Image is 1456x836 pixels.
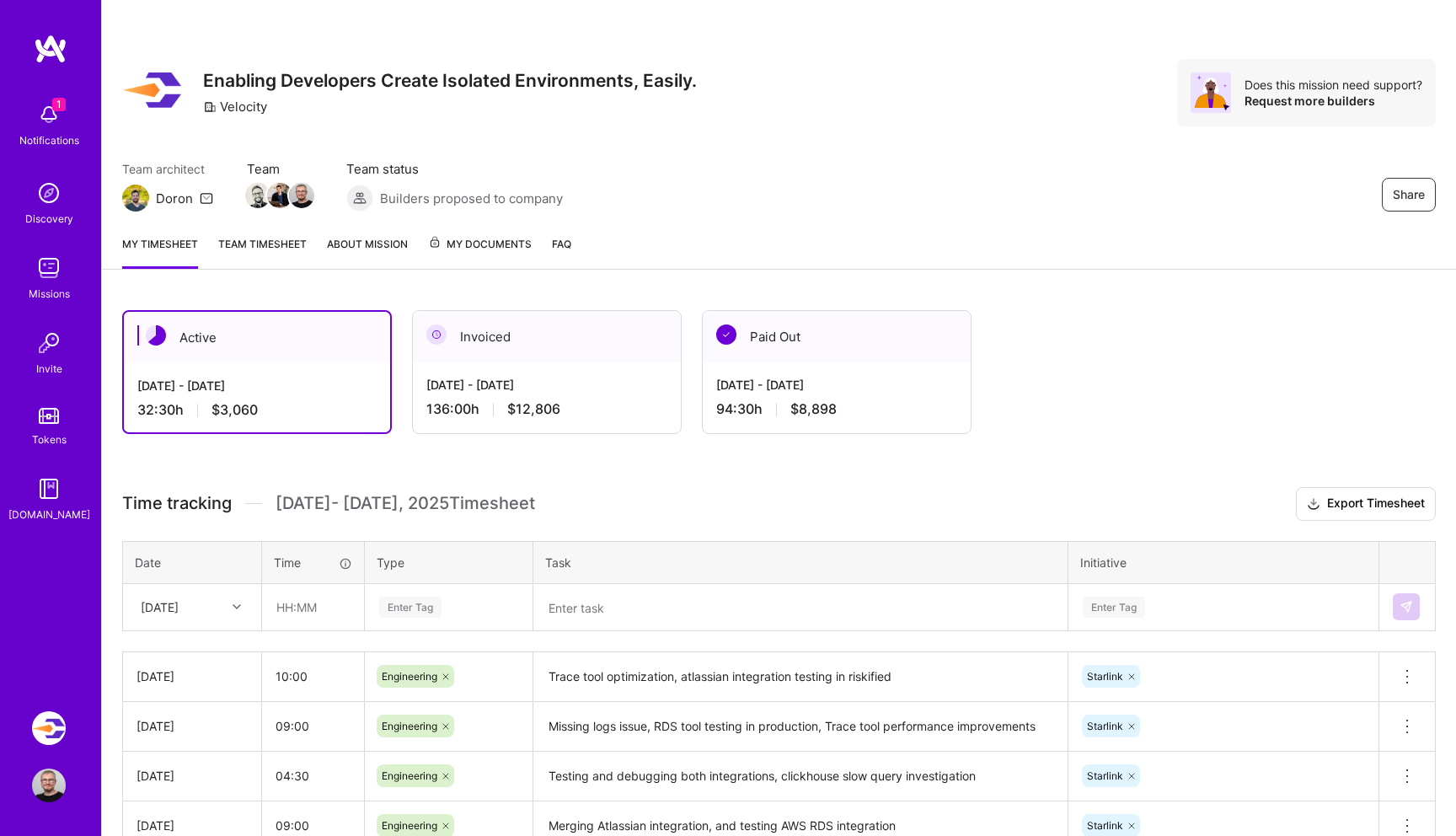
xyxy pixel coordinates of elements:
[716,400,957,418] div: 94:30 h
[1382,178,1436,212] button: Share
[36,360,62,378] div: Invite
[426,324,447,345] img: Invoiced
[535,704,1066,750] textarea: Missing logs issue, RDS tool testing in production, Trace tool performance improvements
[8,506,90,523] div: [DOMAIN_NAME]
[716,376,957,394] div: [DATE] - [DATE]
[382,769,437,782] span: Engineering
[262,704,364,748] input: HH:MM
[269,181,291,210] a: Team Member Avatar
[32,98,66,131] img: bell
[276,493,535,514] span: [DATE] - [DATE] , 2025 Timesheet
[124,312,390,363] div: Active
[426,400,667,418] div: 136:00 h
[507,400,560,418] span: $12,806
[32,769,66,802] img: User Avatar
[136,667,248,685] div: [DATE]
[1296,487,1436,521] button: Export Timesheet
[200,191,213,205] i: icon Mail
[211,401,258,419] span: $3,060
[52,98,66,111] span: 1
[379,594,442,620] div: Enter Tag
[1087,819,1123,832] span: Starlink
[382,670,437,683] span: Engineering
[156,190,193,207] div: Doron
[32,176,66,210] img: discovery
[382,819,437,832] span: Engineering
[428,235,532,254] span: My Documents
[122,185,149,212] img: Team Architect
[1400,600,1413,614] img: Submit
[1307,496,1320,513] i: icon Download
[218,235,307,269] a: Team timesheet
[122,493,232,514] span: Time tracking
[382,720,437,732] span: Engineering
[32,711,66,745] img: Velocity: Enabling Developers Create Isolated Environments, Easily.
[203,70,697,91] h3: Enabling Developers Create Isolated Environments, Easily.
[29,285,70,303] div: Missions
[122,160,213,178] span: Team architect
[1087,769,1123,782] span: Starlink
[32,431,67,448] div: Tokens
[1087,720,1123,732] span: Starlink
[263,585,363,630] input: HH:MM
[291,181,313,210] a: Team Member Avatar
[19,131,79,149] div: Notifications
[533,541,1068,583] th: Task
[262,753,364,798] input: HH:MM
[28,711,70,745] a: Velocity: Enabling Developers Create Isolated Environments, Easily.
[32,472,66,506] img: guide book
[1083,594,1145,620] div: Enter Tag
[233,603,241,611] i: icon Chevron
[703,311,971,362] div: Paid Out
[32,251,66,285] img: teamwork
[123,541,262,583] th: Date
[1191,72,1231,113] img: Avatar
[146,325,166,346] img: Active
[141,598,179,616] div: [DATE]
[203,98,267,115] div: Velocity
[203,100,217,114] i: icon CompanyGray
[552,235,571,269] a: FAQ
[122,235,198,269] a: My timesheet
[136,767,248,785] div: [DATE]
[262,654,364,699] input: HH:MM
[346,185,373,212] img: Builders proposed to company
[34,34,67,64] img: logo
[346,160,563,178] span: Team status
[39,408,59,424] img: tokens
[1245,93,1422,109] div: Request more builders
[136,717,248,735] div: [DATE]
[28,769,70,802] a: User Avatar
[426,376,667,394] div: [DATE] - [DATE]
[1393,186,1425,203] span: Share
[32,326,66,360] img: Invite
[274,554,352,571] div: Time
[327,235,408,269] a: About Mission
[535,654,1066,700] textarea: Trace tool optimization, atlassian integration testing in riskified
[122,59,183,120] img: Company Logo
[380,190,563,207] span: Builders proposed to company
[245,183,270,208] img: Team Member Avatar
[365,541,533,583] th: Type
[716,324,736,345] img: Paid Out
[136,817,248,834] div: [DATE]
[267,183,292,208] img: Team Member Avatar
[25,210,73,228] div: Discovery
[1087,670,1123,683] span: Starlink
[790,400,837,418] span: $8,898
[428,235,532,269] a: My Documents
[289,183,314,208] img: Team Member Avatar
[1245,77,1422,93] div: Does this mission need support?
[137,401,377,419] div: 32:30 h
[413,311,681,362] div: Invoiced
[1080,554,1367,571] div: Initiative
[137,377,377,394] div: [DATE] - [DATE]
[247,181,269,210] a: Team Member Avatar
[535,753,1066,800] textarea: Testing and debugging both integrations, clickhouse slow query investigation
[247,160,313,178] span: Team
